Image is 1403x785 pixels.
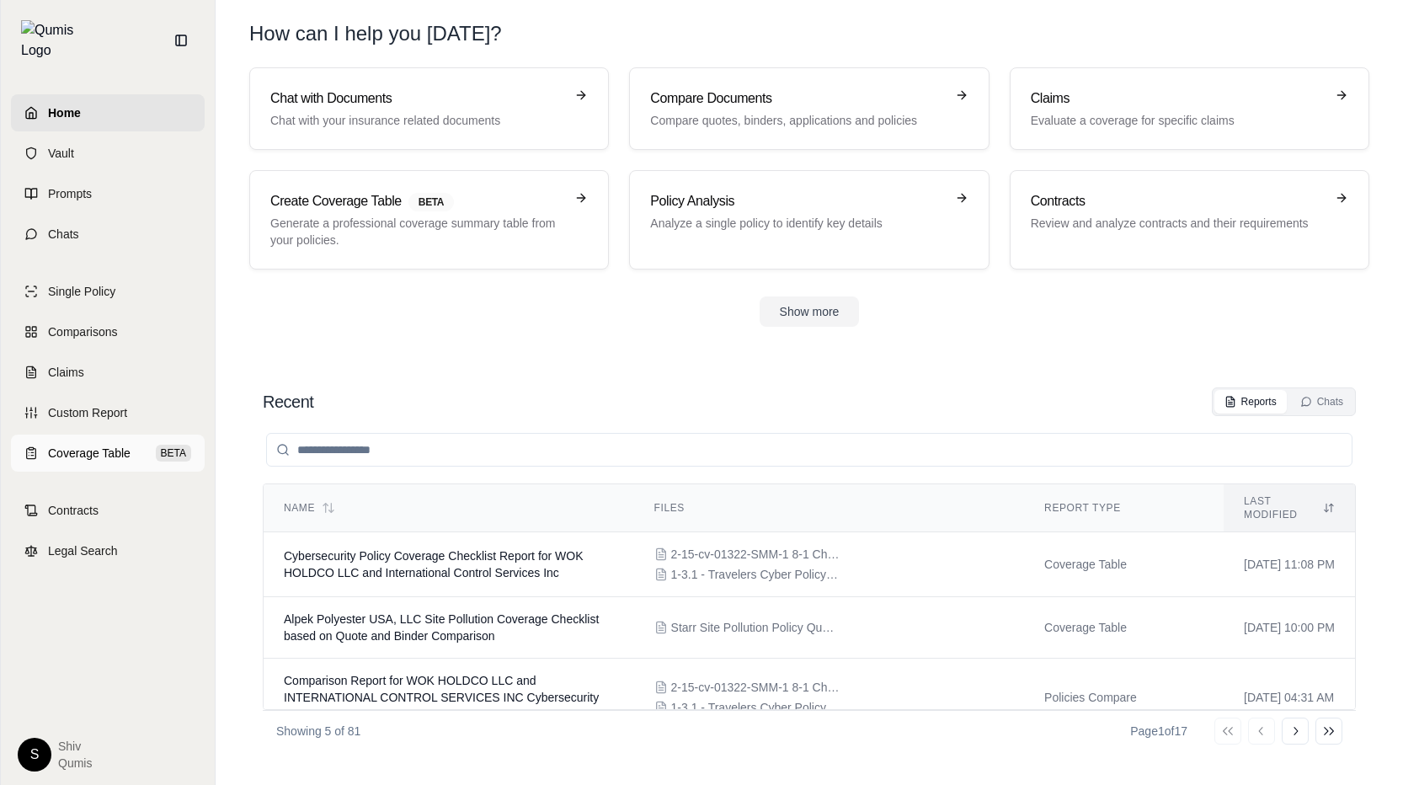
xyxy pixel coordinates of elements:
h2: Recent [263,390,313,414]
span: Starr Site Pollution Policy Quote vs. Binder Comparison (V1).pdf [671,619,840,636]
h1: How can I help you [DATE]? [249,20,1369,47]
span: Comparison Report for WOK HOLDCO LLC and INTERNATIONAL CONTROL SERVICES INC Cybersecurity Policies [284,674,599,721]
p: Chat with your insurance related documents [270,112,564,129]
h3: Policy Analysis [650,191,944,211]
p: Showing 5 of 81 [276,723,360,740]
a: Single Policy [11,273,205,310]
a: Legal Search [11,532,205,569]
span: BETA [156,445,191,462]
a: Create Coverage TableBETAGenerate a professional coverage summary table from your policies. [249,170,609,270]
span: 2-15-cv-01322-SMM-1 8-1 Chubb Cyber2.pdf [671,679,840,696]
th: Report Type [1024,484,1224,532]
div: Chats [1300,395,1343,409]
a: Custom Report [11,394,205,431]
button: Collapse sidebar [168,27,195,54]
span: BETA [408,193,454,211]
h3: Create Coverage Table [270,191,564,211]
div: Last modified [1244,494,1335,521]
span: Prompts [48,185,92,202]
a: ContractsReview and analyze contracts and their requirements [1010,170,1369,270]
h3: Claims [1031,88,1325,109]
span: Coverage Table [48,445,131,462]
td: [DATE] 10:00 PM [1224,597,1355,659]
span: Cybersecurity Policy Coverage Checklist Report for WOK HOLDCO LLC and International Control Servi... [284,549,584,579]
span: Alpek Polyester USA, LLC Site Pollution Coverage Checklist based on Quote and Binder Comparison [284,612,599,643]
span: 1-3.1 - Travelers Cyber Policy40.pdf [671,699,840,716]
a: Coverage TableBETA [11,435,205,472]
span: Custom Report [48,404,127,421]
span: Comparisons [48,323,117,340]
a: Chats [11,216,205,253]
a: Compare DocumentsCompare quotes, binders, applications and policies [629,67,989,150]
a: Chat with DocumentsChat with your insurance related documents [249,67,609,150]
td: Coverage Table [1024,597,1224,659]
td: [DATE] 04:31 AM [1224,659,1355,737]
span: Legal Search [48,542,118,559]
span: 2-15-cv-01322-SMM-1 8-1 Chubb Cyber2.pdf [671,546,840,563]
p: Evaluate a coverage for specific claims [1031,112,1325,129]
h3: Contracts [1031,191,1325,211]
span: Vault [48,145,74,162]
th: Files [634,484,1025,532]
button: Reports [1214,390,1287,414]
a: Claims [11,354,205,391]
td: [DATE] 11:08 PM [1224,532,1355,597]
div: Name [284,501,614,515]
a: Contracts [11,492,205,529]
a: Prompts [11,175,205,212]
p: Review and analyze contracts and their requirements [1031,215,1325,232]
span: Single Policy [48,283,115,300]
h3: Chat with Documents [270,88,564,109]
a: Comparisons [11,313,205,350]
a: Policy AnalysisAnalyze a single policy to identify key details [629,170,989,270]
span: Chats [48,226,79,243]
span: 1-3.1 - Travelers Cyber Policy40.pdf [671,566,840,583]
td: Policies Compare [1024,659,1224,737]
button: Show more [760,296,860,327]
div: Page 1 of 17 [1130,723,1187,740]
span: Qumis [58,755,92,772]
span: Shiv [58,738,92,755]
span: Home [48,104,81,121]
a: Home [11,94,205,131]
span: Claims [48,364,84,381]
div: S [18,738,51,772]
img: Qumis Logo [21,20,84,61]
p: Analyze a single policy to identify key details [650,215,944,232]
p: Generate a professional coverage summary table from your policies. [270,215,564,248]
span: Contracts [48,502,99,519]
a: ClaimsEvaluate a coverage for specific claims [1010,67,1369,150]
h3: Compare Documents [650,88,944,109]
button: Chats [1290,390,1353,414]
td: Coverage Table [1024,532,1224,597]
div: Reports [1224,395,1277,409]
p: Compare quotes, binders, applications and policies [650,112,944,129]
a: Vault [11,135,205,172]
